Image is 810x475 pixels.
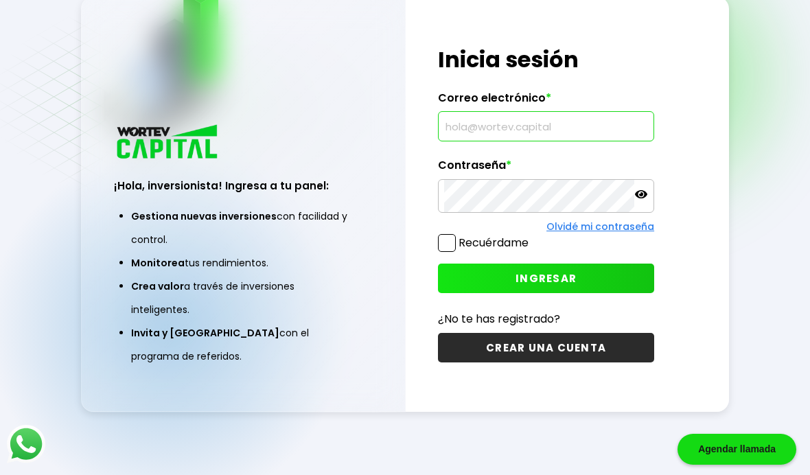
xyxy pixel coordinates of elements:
[438,310,654,362] a: ¿No te has registrado?CREAR UNA CUENTA
[444,112,648,141] input: hola@wortev.capital
[131,251,356,275] li: tus rendimientos.
[131,275,356,321] li: a través de inversiones inteligentes.
[131,279,184,293] span: Crea valor
[678,434,796,465] div: Agendar llamada
[7,425,45,463] img: logos_whatsapp-icon.242b2217.svg
[438,264,654,293] button: INGRESAR
[459,235,529,251] label: Recuérdame
[131,256,185,270] span: Monitorea
[438,333,654,362] button: CREAR UNA CUENTA
[131,326,279,340] span: Invita y [GEOGRAPHIC_DATA]
[131,209,277,223] span: Gestiona nuevas inversiones
[114,123,222,163] img: logo_wortev_capital
[516,271,577,286] span: INGRESAR
[438,91,654,112] label: Correo electrónico
[438,159,654,179] label: Contraseña
[438,310,654,327] p: ¿No te has registrado?
[438,43,654,76] h1: Inicia sesión
[114,178,373,194] h3: ¡Hola, inversionista! Ingresa a tu panel:
[546,220,654,233] a: Olvidé mi contraseña
[131,205,356,251] li: con facilidad y control.
[131,321,356,368] li: con el programa de referidos.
